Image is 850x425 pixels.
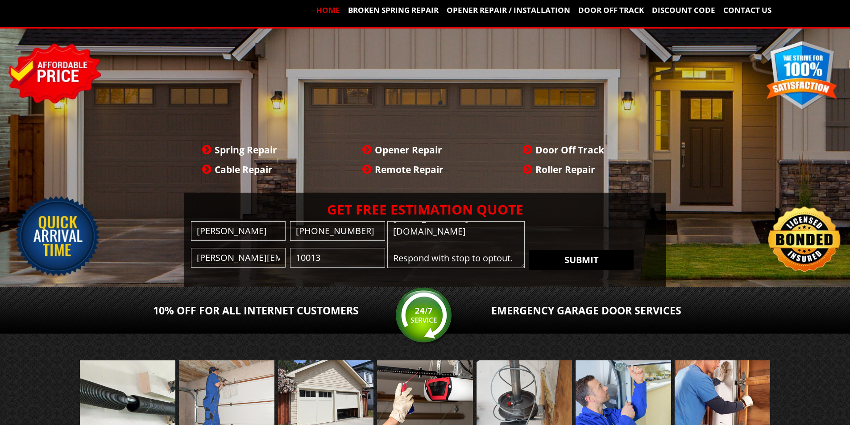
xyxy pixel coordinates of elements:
[529,221,634,248] iframe: reCAPTCHA
[75,305,359,317] h2: 10% OFF For All Internet Customers
[394,287,456,348] img: srv.png
[184,160,345,179] li: Cable Repair
[191,248,286,268] input: Enter Email
[529,250,634,270] button: Submit
[505,140,666,160] li: Door Off Track
[191,221,286,241] input: Name
[491,305,775,317] h2: Emergency Garage Door services
[184,140,345,160] li: Spring Repair
[189,202,662,218] h2: Get Free Estimation Quote
[505,160,666,179] li: Roller Repair
[344,140,505,160] li: Opener Repair
[344,160,505,179] li: Remote Repair
[290,221,385,241] input: (___) ___-____
[290,248,385,268] input: Zip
